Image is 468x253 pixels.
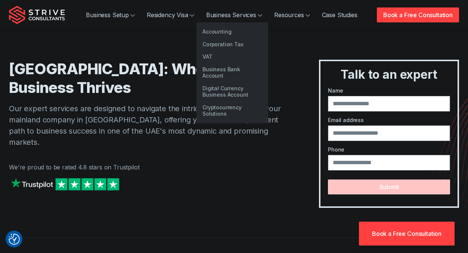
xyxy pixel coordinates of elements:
[377,7,459,22] a: Book a Free Consultation
[9,176,121,192] img: Strive on Trustpilot
[80,7,141,22] a: Business Setup
[200,7,268,22] a: Business Services
[9,60,289,97] h1: [GEOGRAPHIC_DATA]: Where Your Business Thrives
[328,179,450,194] button: Submit
[196,63,268,82] a: Business Bank Account
[316,7,363,22] a: Case Studies
[9,6,65,24] img: Strive Consultants
[196,38,268,51] a: Corporation Tax
[9,234,20,245] img: Revisit consent button
[328,116,450,124] label: Email address
[196,82,268,101] a: Digital Currency Business Account
[268,7,316,22] a: Resources
[323,67,455,82] h3: Talk to an expert
[141,7,200,22] a: Residency Visa
[196,25,268,38] a: Accounting
[9,234,20,245] button: Consent Preferences
[9,103,289,148] p: Our expert services are designed to navigate the intricacies of setting up your mainland company ...
[328,146,450,153] label: Phone
[196,50,268,63] a: VAT
[359,222,455,246] a: Book a Free Consultation
[9,163,289,172] p: We're proud to be rated 4.8 stars on Trustpilot
[328,87,450,94] label: Name
[196,101,268,120] a: Cryptocurrency Solutions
